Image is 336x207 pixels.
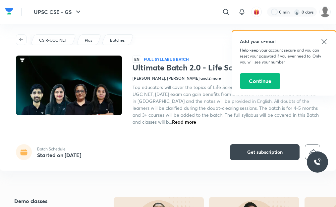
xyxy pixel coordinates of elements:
img: Company Logo [5,6,13,16]
p: Help keep your account secure and you can reset your password if you ever need to. Only you will ... [240,47,328,65]
a: Batches [109,37,126,43]
img: streak [294,9,300,15]
p: Full Syllabus Batch [144,57,189,62]
img: avatar [253,9,259,15]
img: ttu [313,158,321,166]
a: Company Logo [5,6,13,18]
h5: Add your e-mail [240,38,328,45]
h4: Started on [DATE] [37,151,81,158]
p: CSIR-UGC NET [39,37,67,43]
h1: Ultimate Batch 2.0 - Life Sciences CSIR [DATE] [133,63,320,72]
span: Get subscription [247,149,283,155]
p: Plus [85,37,92,43]
img: renuka [319,6,331,18]
h5: Demo classes [14,197,94,205]
button: avatar [251,7,262,17]
span: Top educators will cover the topics of Life Sciences. Learners preparing for the CSIR UGC NET, [D... [133,84,319,125]
p: Batch Schedule [37,146,81,152]
button: Get subscription [230,144,300,160]
img: Thumbnail [15,55,123,116]
button: Continue [240,73,280,89]
span: Read more [172,119,196,125]
button: UPSC CSE - GS [30,5,86,19]
p: Batches [110,37,125,43]
a: CSIR-UGC NET [38,37,68,43]
a: Plus [84,37,93,43]
h4: [PERSON_NAME], [PERSON_NAME] and 2 more [133,75,221,81]
span: EN [133,56,141,63]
